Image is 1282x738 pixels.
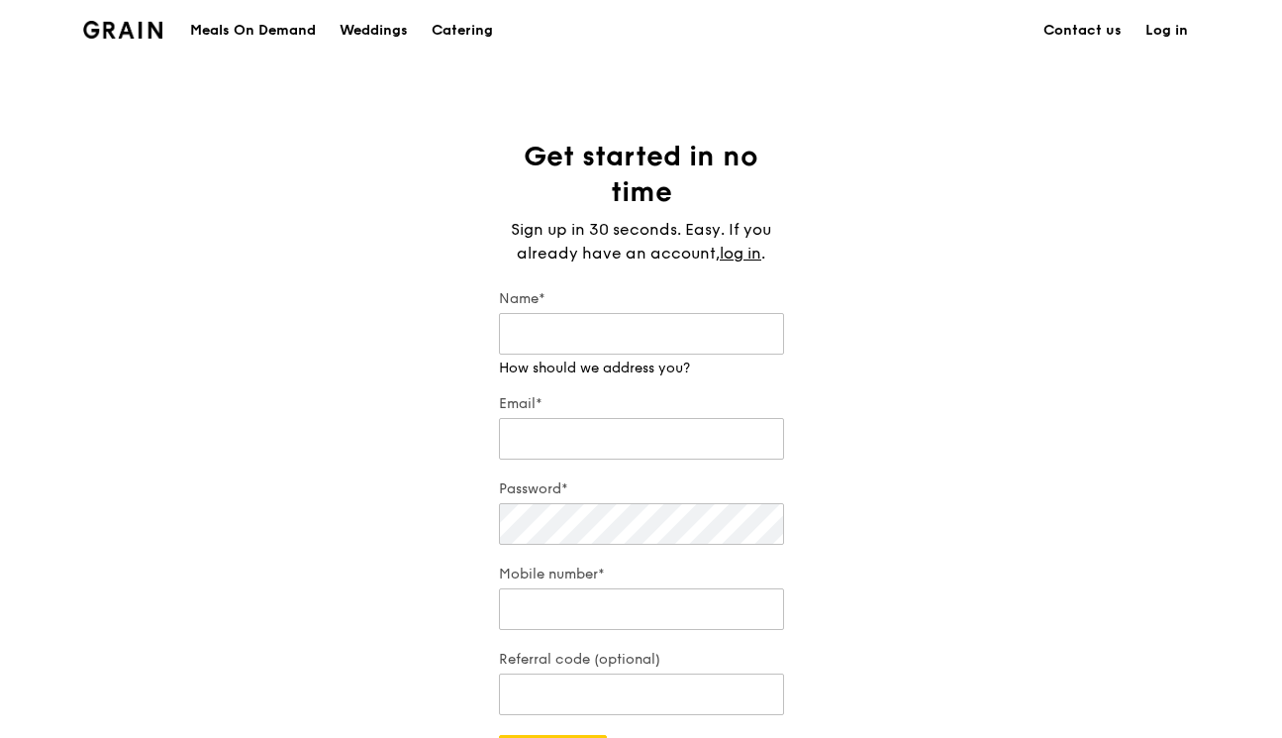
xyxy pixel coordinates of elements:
a: Contact us [1032,1,1134,60]
label: Name* [499,289,784,309]
label: Email* [499,394,784,414]
div: Meals On Demand [190,1,316,60]
img: Grain [83,21,163,39]
label: Mobile number* [499,565,784,584]
label: Referral code (optional) [499,650,784,670]
span: Sign up in 30 seconds. Easy. If you already have an account, [511,220,771,263]
label: Password* [499,479,784,499]
h1: Get started in no time [499,139,784,210]
div: Weddings [340,1,408,60]
a: Catering [420,1,505,60]
div: How should we address you? [499,359,784,378]
div: Catering [432,1,493,60]
a: Log in [1134,1,1200,60]
a: Weddings [328,1,420,60]
span: . [761,244,765,263]
a: log in [720,242,761,265]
